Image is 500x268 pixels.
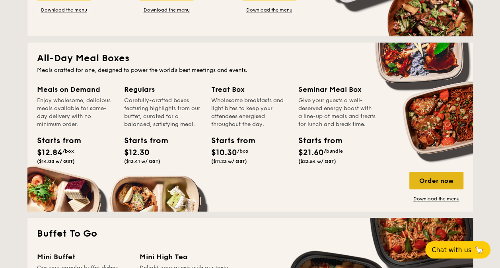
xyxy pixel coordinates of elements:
span: $12.84 [37,148,62,157]
div: Starts from [298,135,334,147]
div: Order now [409,172,463,189]
button: Chat with us🦙 [425,241,490,258]
span: $21.60 [298,148,324,157]
span: /box [237,148,249,154]
span: $12.30 [124,148,150,157]
div: Enjoy wholesome, delicious meals available for same-day delivery with no minimum order. [37,97,115,128]
div: Meals crafted for one, designed to power the world's best meetings and events. [37,66,463,74]
div: Treat Box [211,84,289,95]
div: Regulars [124,84,202,95]
span: ($13.41 w/ GST) [124,159,160,164]
div: Wholesome breakfasts and light bites to keep your attendees energised throughout the day. [211,97,289,128]
div: Starts from [124,135,160,147]
div: Seminar Meal Box [298,84,376,95]
span: ($14.00 w/ GST) [37,159,75,164]
a: Download the menu [140,7,194,13]
span: /box [62,148,74,154]
h2: Buffet To Go [37,227,463,240]
span: ($11.23 w/ GST) [211,159,247,164]
span: 🦙 [475,245,484,254]
a: Download the menu [37,7,91,13]
div: Meals on Demand [37,84,115,95]
div: Starts from [37,135,73,147]
span: ($23.54 w/ GST) [298,159,336,164]
a: Download the menu [409,196,463,202]
div: Give your guests a well-deserved energy boost with a line-up of meals and treats for lunch and br... [298,97,376,128]
span: $10.30 [211,148,237,157]
span: Chat with us [432,246,471,254]
div: Mini Buffet [37,251,130,262]
span: /bundle [324,148,343,154]
div: Mini High Tea [140,251,233,262]
h2: All-Day Meal Boxes [37,52,463,65]
div: Starts from [211,135,247,147]
a: Download the menu [242,7,296,13]
div: Carefully-crafted boxes featuring highlights from our buffet, curated for a balanced, satisfying ... [124,97,202,128]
